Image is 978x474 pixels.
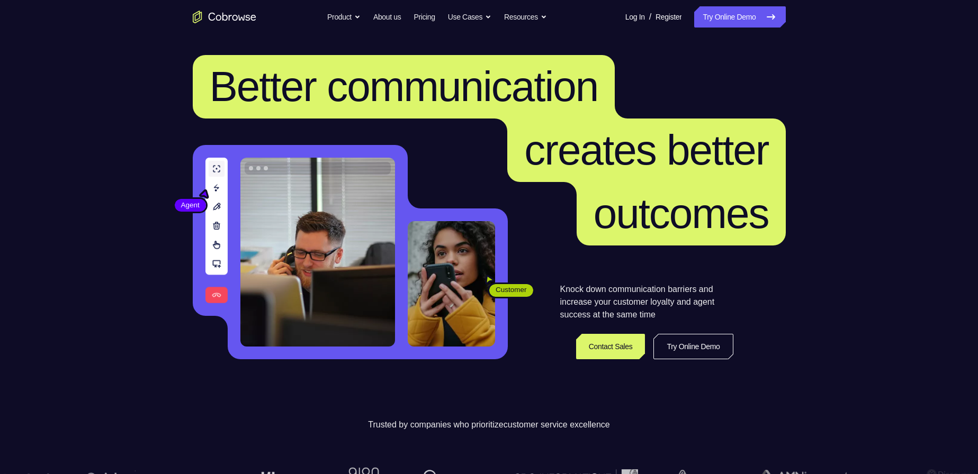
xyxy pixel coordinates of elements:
[653,334,733,359] a: Try Online Demo
[448,6,491,28] button: Use Cases
[240,158,395,347] img: A customer support agent talking on the phone
[504,6,547,28] button: Resources
[408,221,495,347] img: A customer holding their phone
[327,6,361,28] button: Product
[694,6,785,28] a: Try Online Demo
[524,126,768,174] span: creates better
[594,190,769,237] span: outcomes
[210,63,598,110] span: Better communication
[373,6,401,28] a: About us
[656,6,681,28] a: Register
[625,6,645,28] a: Log In
[576,334,645,359] a: Contact Sales
[504,420,610,429] span: customer service excellence
[414,6,435,28] a: Pricing
[560,283,733,321] p: Knock down communication barriers and increase your customer loyalty and agent success at the sam...
[193,11,256,23] a: Go to the home page
[649,11,651,23] span: /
